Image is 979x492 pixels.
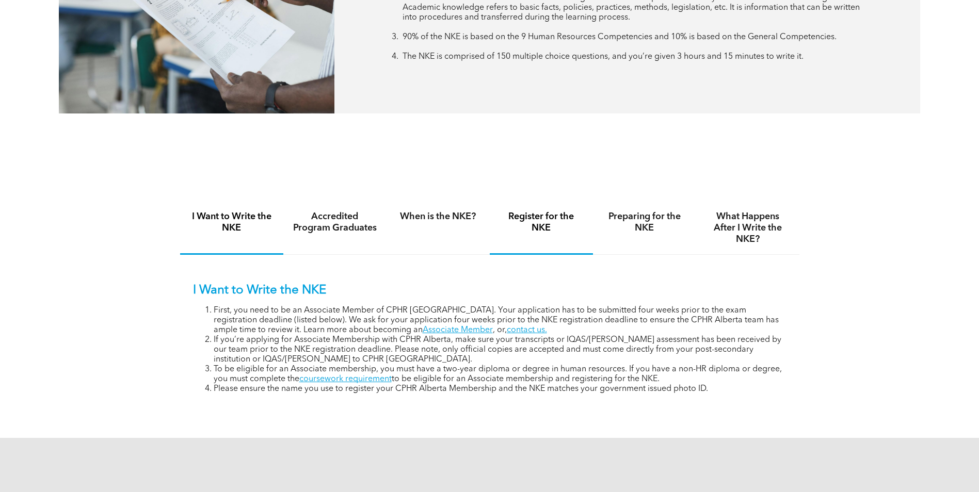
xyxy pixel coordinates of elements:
a: coursework requirement [299,375,392,383]
p: I Want to Write the NKE [193,283,787,298]
span: 90% of the NKE is based on the 9 Human Resources Competencies and 10% is based on the General Com... [403,33,837,41]
h4: When is the NKE? [396,211,480,222]
li: To be eligible for an Associate membership, you must have a two-year diploma or degree in human r... [214,365,787,384]
a: Associate Member [423,326,493,334]
li: Please ensure the name you use to register your CPHR Alberta Membership and the NKE matches your ... [214,384,787,394]
span: The NKE is comprised of 150 multiple choice questions, and you’re given 3 hours and 15 minutes to... [403,53,804,61]
h4: I Want to Write the NKE [189,211,274,234]
li: If you’re applying for Associate Membership with CPHR Alberta, make sure your transcripts or IQAS... [214,335,787,365]
li: First, you need to be an Associate Member of CPHR [GEOGRAPHIC_DATA]. Your application has to be s... [214,306,787,335]
h4: Register for the NKE [499,211,584,234]
h4: What Happens After I Write the NKE? [705,211,790,245]
h4: Preparing for the NKE [602,211,687,234]
a: contact us. [507,326,547,334]
h4: Accredited Program Graduates [293,211,377,234]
